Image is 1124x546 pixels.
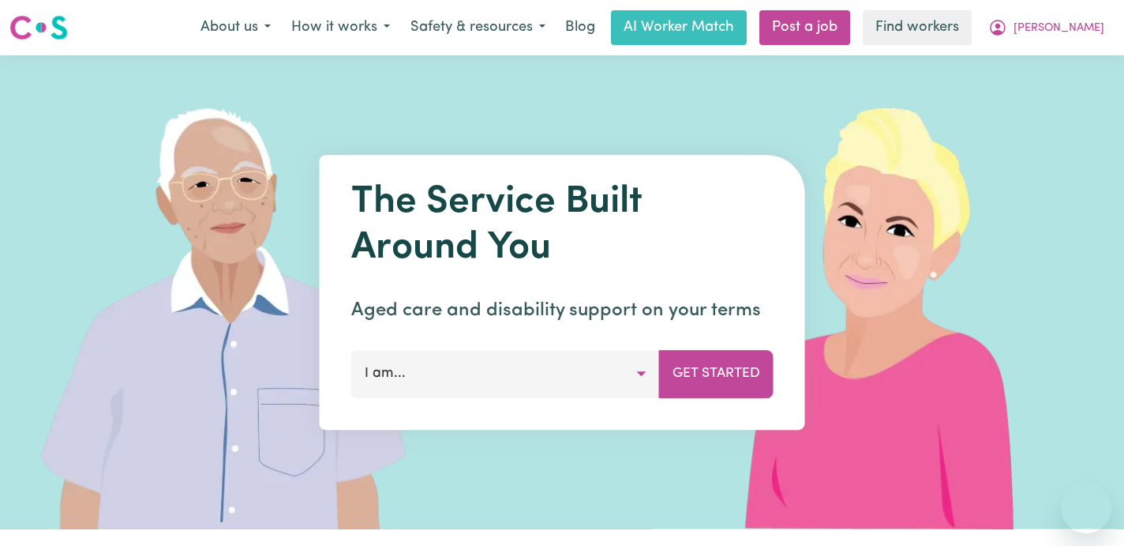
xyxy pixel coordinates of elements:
[9,9,68,46] a: Careseekers logo
[351,180,774,271] h1: The Service Built Around You
[1061,483,1111,533] iframe: Button to launch messaging window
[400,11,556,44] button: Safety & resources
[281,11,400,44] button: How it works
[1013,20,1104,37] span: [PERSON_NAME]
[863,10,972,45] a: Find workers
[611,10,747,45] a: AI Worker Match
[9,13,68,42] img: Careseekers logo
[759,10,850,45] a: Post a job
[351,350,660,397] button: I am...
[351,296,774,325] p: Aged care and disability support on your terms
[190,11,281,44] button: About us
[978,11,1115,44] button: My Account
[659,350,774,397] button: Get Started
[556,10,605,45] a: Blog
